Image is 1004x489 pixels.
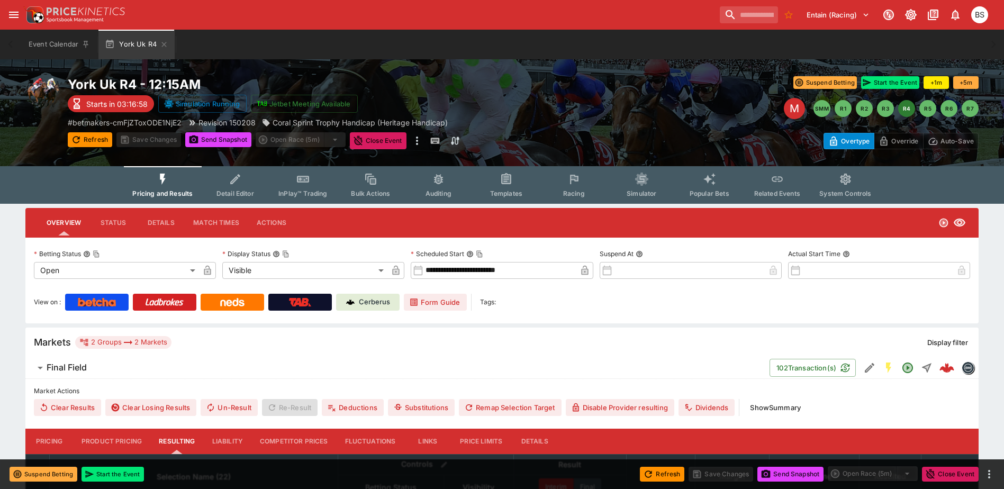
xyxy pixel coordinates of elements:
[86,98,148,110] p: Starts in 03:16:58
[627,189,656,197] span: Simulator
[793,76,857,89] button: Suspend Betting
[98,30,175,59] button: York Uk R4
[800,6,876,23] button: Select Tenant
[68,132,112,147] button: Refresh
[23,4,44,25] img: PriceKinetics Logo
[819,189,871,197] span: System Controls
[780,6,797,23] button: No Bookmarks
[940,135,974,147] p: Auto-Save
[962,361,974,374] div: betmakers
[83,250,91,258] button: Betting StatusCopy To Clipboard
[922,467,979,482] button: Close Event
[856,100,873,117] button: R2
[877,100,894,117] button: R3
[201,399,257,416] span: Un-Result
[404,294,467,311] a: Form Guide
[962,100,979,117] button: R7
[68,117,182,128] p: Copy To Clipboard
[953,76,979,89] button: +5m
[185,132,251,147] button: Send Snapshot
[924,76,949,89] button: +1m
[936,357,957,378] a: 1c9716b4-65ef-4ecc-a3fd-eebf792896a8
[132,189,193,197] span: Pricing and Results
[38,210,89,236] button: Overview
[940,100,957,117] button: R6
[79,336,167,349] div: 2 Groups 2 Markets
[150,429,203,454] button: Resulting
[105,399,196,416] button: Clear Losing Results
[679,399,735,416] button: Dividends
[843,250,850,258] button: Actual Start Time
[923,133,979,149] button: Auto-Save
[924,5,943,24] button: Documentation
[824,133,874,149] button: Overtype
[278,189,327,197] span: InPlay™ Trading
[68,76,523,93] h2: Copy To Clipboard
[222,262,387,279] div: Visible
[351,189,390,197] span: Bulk Actions
[273,250,280,258] button: Display StatusCopy To Clipboard
[336,294,400,311] a: Cerberus
[262,117,448,128] div: Coral Sprint Trophy Handicap (Heritage Handicap)
[891,135,918,147] p: Override
[47,7,125,15] img: PriceKinetics
[939,360,954,375] img: logo-cerberus--red.svg
[919,100,936,117] button: R5
[828,466,918,481] div: split button
[34,294,61,311] label: View on :
[4,5,23,24] button: open drawer
[879,5,898,24] button: Connected to PK
[813,100,979,117] nav: pagination navigation
[451,429,511,454] button: Price Limits
[25,76,59,110] img: horse_racing.png
[282,250,290,258] button: Copy To Clipboard
[388,399,455,416] button: Substitutions
[337,429,404,454] button: Fluctuations
[490,189,522,197] span: Templates
[968,3,991,26] button: Brendan Scoble
[248,210,295,236] button: Actions
[411,249,464,258] p: Scheduled Start
[939,360,954,375] div: 1c9716b4-65ef-4ecc-a3fd-eebf792896a8
[901,361,914,374] svg: Open
[34,249,81,258] p: Betting Status
[983,468,996,481] button: more
[289,298,311,306] img: TabNZ
[93,250,100,258] button: Copy To Clipboard
[257,98,267,109] img: jetbet-logo.svg
[338,454,514,475] th: Controls
[480,294,496,311] label: Tags:
[137,210,185,236] button: Details
[640,467,684,482] button: Refresh
[754,189,800,197] span: Related Events
[251,95,358,113] button: Jetbet Meeting Available
[89,210,137,236] button: Status
[22,30,96,59] button: Event Calendar
[47,362,87,373] h6: Final Field
[262,399,318,416] span: Re-Result
[824,133,979,149] div: Start From
[25,357,770,378] button: Final Field
[901,5,920,24] button: Toggle light/dark mode
[563,189,585,197] span: Racing
[256,132,346,147] div: split button
[34,336,71,348] h5: Markets
[47,17,104,22] img: Sportsbook Management
[813,100,830,117] button: SMM
[511,429,558,454] button: Details
[124,166,880,204] div: Event type filters
[426,189,451,197] span: Auditing
[898,100,915,117] button: R4
[34,399,101,416] button: Clear Results
[73,429,150,454] button: Product Pricing
[198,117,256,128] p: Revision 150208
[145,298,184,306] img: Ladbrokes
[860,358,879,377] button: Edit Detail
[346,298,355,306] img: Cerberus
[720,6,778,23] input: search
[513,454,626,475] th: Result
[350,132,406,149] button: Close Event
[25,429,73,454] button: Pricing
[466,250,474,258] button: Scheduled StartCopy To Clipboard
[220,298,244,306] img: Neds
